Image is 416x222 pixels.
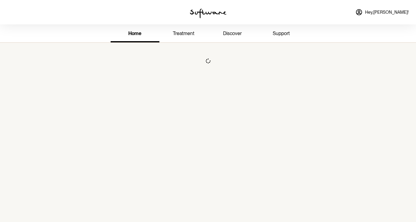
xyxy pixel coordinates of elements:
[273,30,290,36] span: support
[223,30,242,36] span: discover
[128,30,141,36] span: home
[190,9,226,18] img: software logo
[159,26,208,42] a: treatment
[173,30,194,36] span: treatment
[111,26,159,42] a: home
[365,10,409,15] span: Hey, [PERSON_NAME] !
[208,26,257,42] a: discover
[257,26,306,42] a: support
[352,5,412,20] a: Hey,[PERSON_NAME]!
